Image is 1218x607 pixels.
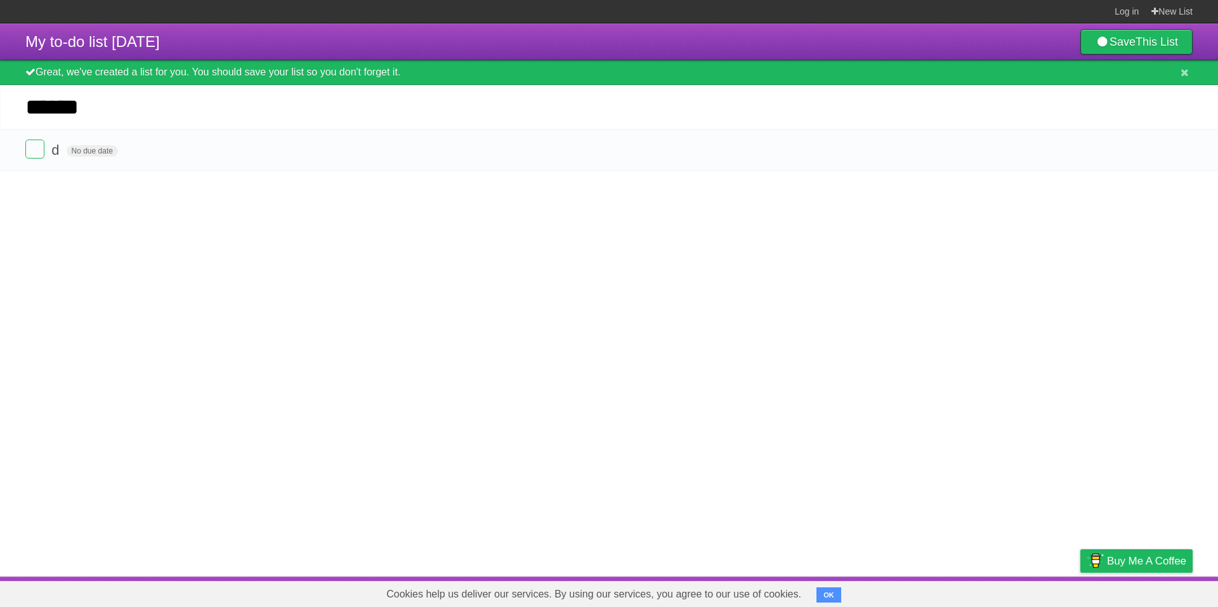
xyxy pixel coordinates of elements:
a: Suggest a feature [1113,580,1193,604]
b: This List [1136,36,1178,48]
a: Buy me a coffee [1080,549,1193,573]
a: Developers [953,580,1005,604]
a: Privacy [1064,580,1097,604]
span: Cookies help us deliver our services. By using our services, you agree to our use of cookies. [374,582,814,607]
a: Terms [1021,580,1049,604]
a: SaveThis List [1080,29,1193,55]
span: d [51,142,62,158]
label: Done [25,140,44,159]
span: No due date [67,145,118,157]
a: About [912,580,938,604]
button: OK [816,587,841,603]
span: My to-do list [DATE] [25,33,160,50]
img: Buy me a coffee [1087,550,1104,571]
span: Buy me a coffee [1107,550,1186,572]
